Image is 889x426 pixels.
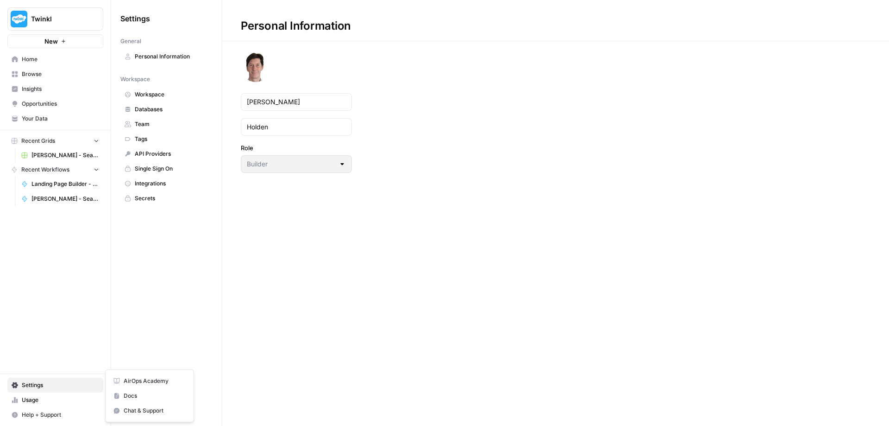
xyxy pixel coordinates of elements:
span: Single Sign On [135,165,208,173]
span: General [120,37,141,45]
button: Recent Grids [7,134,103,148]
a: Landing Page Builder - Alt 1 [17,177,103,191]
span: Help + Support [22,411,99,419]
span: AirOps Academy [124,377,186,385]
span: Chat & Support [124,407,186,415]
span: [PERSON_NAME] - Search and list top 3 Grid [31,151,99,159]
span: Usage [22,396,99,404]
img: website_grey.svg [15,24,22,32]
a: [PERSON_NAME] - Search and list top 3 [17,191,103,206]
a: Personal Information [120,49,213,64]
a: API Providers [120,146,213,161]
a: Opportunities [7,96,103,111]
span: Your Data [22,114,99,123]
button: New [7,34,103,48]
a: Secrets [120,191,213,206]
img: tab_keywords_by_traffic_grey.svg [94,54,101,61]
a: Settings [7,378,103,393]
span: Insights [22,85,99,93]
span: Workspace [135,90,208,99]
a: Insights [7,82,103,96]
span: Recent Grids [21,137,55,145]
span: Secrets [135,194,208,203]
a: Home [7,52,103,67]
div: Help + Support [105,369,194,422]
span: Personal Information [135,52,208,61]
span: Recent Workflows [21,165,69,174]
button: Help + Support [7,407,103,422]
div: Domain Overview [37,55,83,61]
button: Chat & Support [109,403,190,418]
span: Home [22,55,99,64]
a: Single Sign On [120,161,213,176]
a: Usage [7,393,103,407]
span: New [44,37,58,46]
span: Tags [135,135,208,143]
a: AirOps Academy [109,374,190,388]
button: Recent Workflows [7,163,103,177]
a: Your Data [7,111,103,126]
span: Landing Page Builder - Alt 1 [31,180,99,188]
img: tab_domain_overview_orange.svg [27,54,34,61]
span: Integrations [135,179,208,188]
span: [PERSON_NAME] - Search and list top 3 [31,195,99,203]
div: v 4.0.25 [26,15,45,22]
label: Role [241,143,352,153]
img: Twinkl Logo [11,11,27,27]
a: Integrations [120,176,213,191]
span: Team [135,120,208,128]
span: Settings [22,381,99,389]
a: [PERSON_NAME] - Search and list top 3 Grid [17,148,103,163]
div: Personal Information [222,19,369,33]
span: Opportunities [22,100,99,108]
img: logo_orange.svg [15,15,22,22]
span: Databases [135,105,208,114]
a: Databases [120,102,213,117]
div: Domain: [DOMAIN_NAME] [24,24,102,32]
a: Team [120,117,213,132]
div: Keywords by Traffic [104,55,153,61]
a: Docs [109,388,190,403]
span: Twinkl [31,14,87,24]
img: avatar [241,52,270,82]
a: Browse [7,67,103,82]
a: Workspace [120,87,213,102]
a: Tags [120,132,213,146]
button: Workspace: Twinkl [7,7,103,31]
span: Docs [124,392,186,400]
span: Workspace [120,75,150,83]
span: Browse [22,70,99,78]
span: API Providers [135,150,208,158]
span: Settings [120,13,150,24]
